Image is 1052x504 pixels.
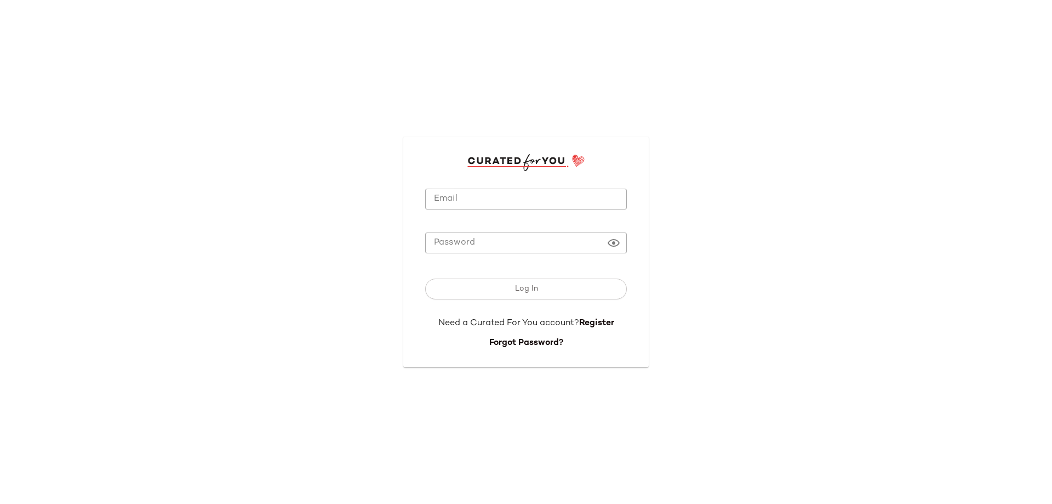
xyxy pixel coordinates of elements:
img: cfy_login_logo.DGdB1djN.svg [467,154,585,171]
span: Need a Curated For You account? [438,319,579,328]
button: Log In [425,279,627,299]
a: Forgot Password? [489,338,563,348]
span: Log In [514,285,538,293]
a: Register [579,319,614,328]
